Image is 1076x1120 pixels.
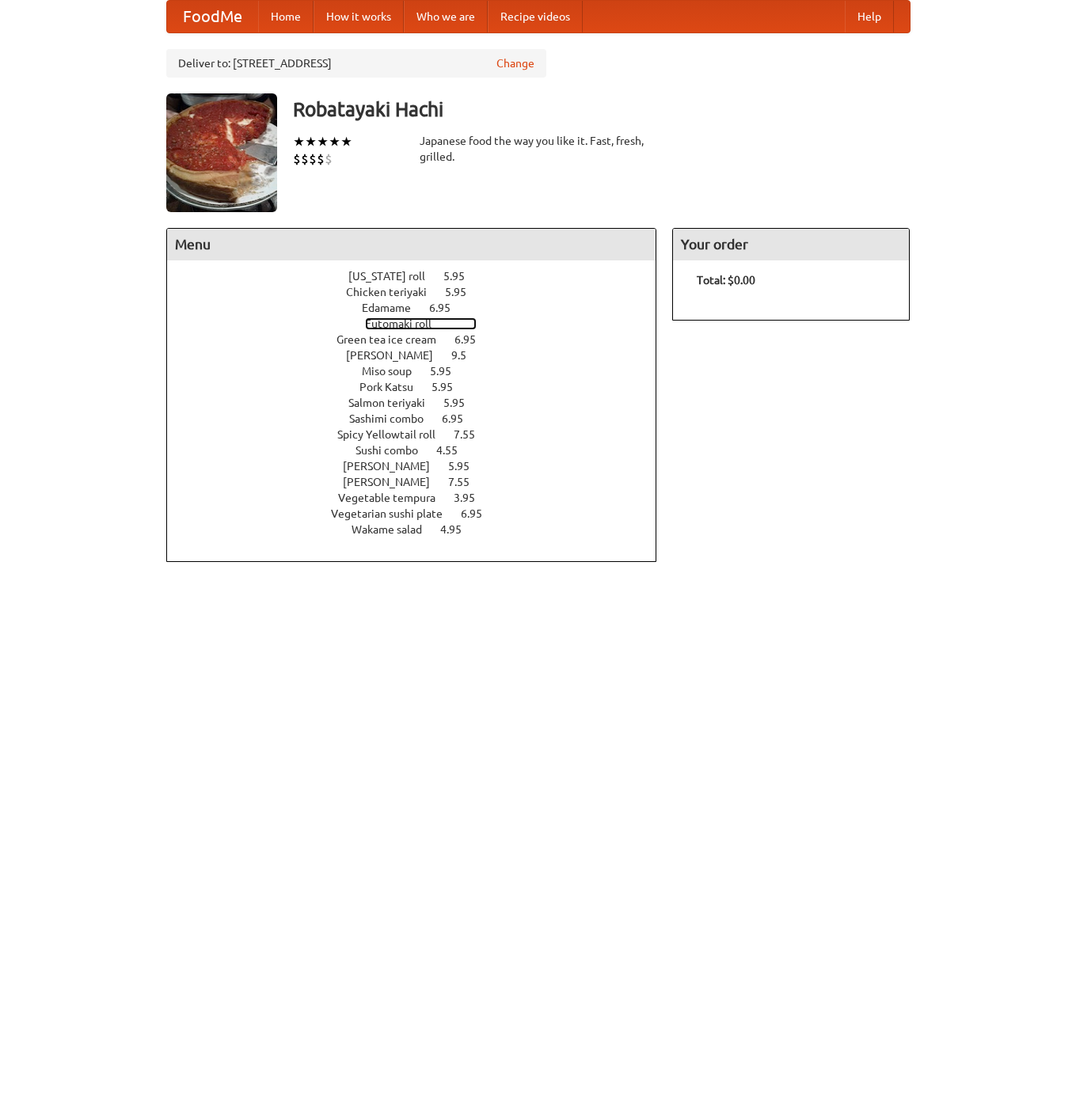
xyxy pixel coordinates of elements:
span: Spicy Yellowtail roll [337,428,451,441]
span: 6.95 [454,333,492,346]
a: Miso soup 5.95 [362,365,481,378]
span: 5.95 [448,460,485,473]
a: Pork Katsu 5.95 [359,381,482,393]
div: Japanese food the way you like it. Fast, fresh, grilled. [420,133,657,165]
span: 9.5 [451,349,482,362]
li: $ [301,150,309,168]
a: Futomaki roll [365,317,477,330]
h3: Robatayaki Hachi [293,93,911,125]
a: Vegetarian sushi plate 6.95 [331,507,511,520]
a: [PERSON_NAME] 5.95 [343,460,499,473]
span: Sushi combo [355,444,434,457]
li: ★ [317,133,329,150]
img: angular.jpg [166,93,277,212]
a: Spicy Yellowtail roll 7.55 [337,428,504,441]
span: Vegetarian sushi plate [331,507,458,520]
a: [PERSON_NAME] 7.55 [343,476,499,488]
span: [PERSON_NAME] [343,476,446,488]
a: How it works [314,1,404,32]
span: 3.95 [454,492,491,504]
a: Chicken teriyaki 5.95 [346,286,496,298]
li: $ [309,150,317,168]
span: 5.95 [445,286,482,298]
span: 5.95 [432,381,469,393]
span: Salmon teriyaki [348,397,441,409]
a: Help [845,1,894,32]
li: ★ [305,133,317,150]
span: 5.95 [443,397,481,409]
span: 7.55 [454,428,491,441]
span: 5.95 [430,365,467,378]
span: [US_STATE] roll [348,270,441,283]
div: Deliver to: [STREET_ADDRESS] [166,49,546,78]
li: $ [317,150,325,168]
h4: Your order [673,229,909,260]
li: $ [293,150,301,168]
span: 6.95 [461,507,498,520]
a: Home [258,1,314,32]
a: Vegetable tempura 3.95 [338,492,504,504]
span: Vegetable tempura [338,492,451,504]
span: 4.55 [436,444,473,457]
span: 6.95 [442,412,479,425]
span: Chicken teriyaki [346,286,443,298]
a: Salmon teriyaki 5.95 [348,397,494,409]
span: [PERSON_NAME] [346,349,449,362]
span: [PERSON_NAME] [343,460,446,473]
span: Wakame salad [352,523,438,536]
li: ★ [340,133,352,150]
li: $ [325,150,333,168]
a: Sashimi combo 6.95 [349,412,492,425]
span: Futomaki roll [365,317,447,330]
li: ★ [293,133,305,150]
span: Pork Katsu [359,381,429,393]
a: Sushi combo 4.55 [355,444,487,457]
a: Who we are [404,1,488,32]
h4: Menu [167,229,656,260]
a: Edamame 6.95 [362,302,480,314]
a: Wakame salad 4.95 [352,523,491,536]
a: FoodMe [167,1,258,32]
span: Green tea ice cream [336,333,452,346]
span: 5.95 [443,270,481,283]
span: 4.95 [440,523,477,536]
span: 7.55 [448,476,485,488]
b: Total: $0.00 [697,274,755,287]
a: Change [496,55,534,71]
span: Sashimi combo [349,412,439,425]
a: [PERSON_NAME] 9.5 [346,349,496,362]
a: Green tea ice cream 6.95 [336,333,505,346]
a: [US_STATE] roll 5.95 [348,270,494,283]
span: 6.95 [429,302,466,314]
li: ★ [329,133,340,150]
span: Edamame [362,302,427,314]
a: Recipe videos [488,1,583,32]
span: Miso soup [362,365,428,378]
